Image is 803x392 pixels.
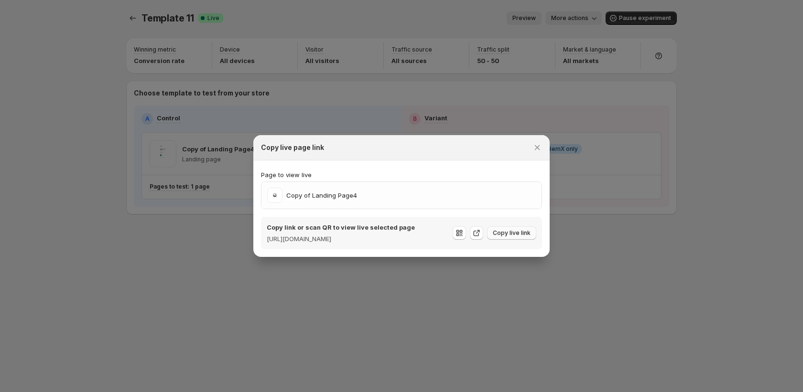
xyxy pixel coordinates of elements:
[286,191,357,200] p: Copy of Landing Page4
[267,188,282,203] img: Copy of Landing Page4
[261,170,542,180] p: Page to view live
[531,141,544,154] button: Close
[267,222,415,232] p: Copy link or scan QR to view live selected page
[261,143,324,152] h2: Copy live page link
[493,229,531,237] span: Copy live link
[487,226,536,240] button: Copy live link
[267,234,415,244] p: [URL][DOMAIN_NAME]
